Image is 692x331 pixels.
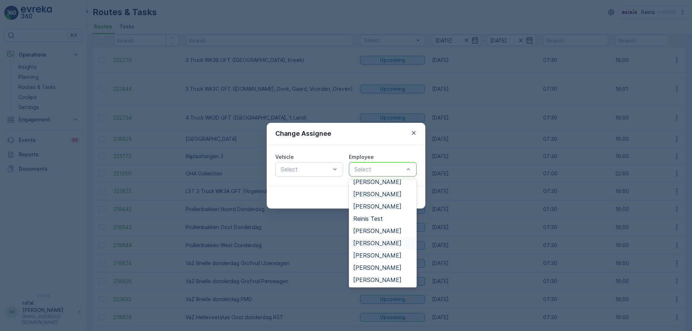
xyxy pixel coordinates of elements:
span: [PERSON_NAME] [353,228,402,234]
span: [PERSON_NAME] [353,203,402,210]
span: [PERSON_NAME] [353,252,402,259]
p: Select [281,165,331,174]
span: [PERSON_NAME] [353,264,402,271]
span: [PERSON_NAME] [353,191,402,197]
p: Select [354,165,404,174]
span: [PERSON_NAME] [353,277,402,283]
label: Vehicle [275,154,294,160]
span: Reinis Test [353,215,383,222]
label: Employee [349,154,374,160]
span: [PERSON_NAME] [353,179,402,185]
p: Change Assignee [275,129,331,139]
span: [PERSON_NAME] [353,240,402,246]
